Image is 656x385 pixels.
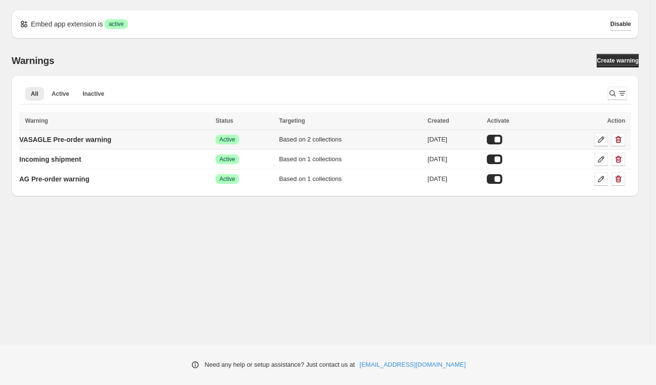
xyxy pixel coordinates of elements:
span: active [108,20,123,28]
span: Disable [610,20,631,28]
div: [DATE] [428,174,481,184]
span: Active [219,155,235,163]
span: Warning [25,117,48,124]
a: [EMAIL_ADDRESS][DOMAIN_NAME] [360,360,466,370]
div: [DATE] [428,154,481,164]
span: Create warning [597,57,639,64]
a: AG Pre-order warning [19,171,89,187]
p: Incoming shipment [19,154,81,164]
a: Create warning [597,54,639,67]
div: Based on 2 collections [279,135,422,144]
div: Based on 1 collections [279,174,422,184]
div: Based on 1 collections [279,154,422,164]
span: Status [215,117,233,124]
span: Created [428,117,449,124]
span: Targeting [279,117,305,124]
span: Active [219,175,235,183]
span: Active [52,90,69,98]
a: VASAGLE Pre-order warning [19,132,111,147]
button: Disable [610,17,631,31]
a: Incoming shipment [19,152,81,167]
span: Active [219,136,235,143]
p: Embed app extension is [31,19,103,29]
span: Action [607,117,625,124]
p: AG Pre-order warning [19,174,89,184]
div: [DATE] [428,135,481,144]
h2: Warnings [12,55,54,66]
span: All [31,90,38,98]
p: VASAGLE Pre-order warning [19,135,111,144]
button: Search and filter results [608,87,627,100]
span: Inactive [82,90,104,98]
span: Activate [487,117,509,124]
